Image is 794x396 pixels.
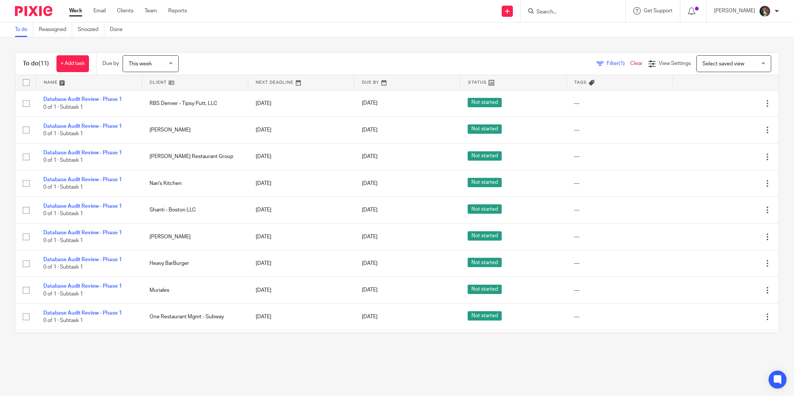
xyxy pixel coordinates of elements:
a: Clients [117,7,133,15]
a: Database Audit Review - Phase 1 [43,204,122,209]
td: [PERSON_NAME] Restaurant Group [142,143,248,170]
div: --- [574,153,665,160]
td: [DATE] [248,117,354,143]
span: [DATE] [362,181,378,186]
a: Database Audit Review - Phase 1 [43,97,122,102]
h1: To do [23,60,49,68]
span: Not started [468,204,502,214]
span: Not started [468,98,502,107]
a: Reassigned [39,22,72,37]
span: 0 of 1 · Subtask 1 [43,105,83,110]
a: Database Audit Review - Phase 1 [43,310,122,316]
img: Pixie [15,6,52,16]
input: Search [536,9,603,16]
span: [DATE] [362,288,378,293]
span: This week [129,61,152,66]
td: [DATE] [248,143,354,170]
span: (1) [619,61,625,66]
td: [PERSON_NAME] [142,223,248,250]
td: [DATE] [248,277,354,303]
a: Database Audit Review - Phase 1 [43,284,122,289]
span: (11) [39,61,49,66]
div: --- [574,287,665,294]
a: Database Audit Review - Phase 1 [43,230,122,235]
div: --- [574,126,665,134]
span: Not started [468,258,502,267]
span: [DATE] [362,261,378,266]
span: Filter [607,61,630,66]
span: [DATE] [362,207,378,213]
div: --- [574,206,665,214]
a: Database Audit Review - Phase 1 [43,124,122,129]
span: [DATE] [362,154,378,159]
span: Tags [574,80,587,84]
span: Get Support [644,8,673,13]
span: 0 of 1 · Subtask 1 [43,264,83,270]
span: Not started [468,311,502,321]
a: Team [145,7,157,15]
span: Not started [468,151,502,161]
td: [DATE] [248,250,354,277]
span: Select saved view [702,61,744,66]
span: 0 of 1 · Subtask 1 [43,158,83,163]
span: 0 of 1 · Subtask 1 [43,211,83,217]
div: --- [574,100,665,107]
span: Not started [468,178,502,187]
span: 0 of 1 · Subtask 1 [43,185,83,190]
td: Heavy BarBurger [142,250,248,277]
div: --- [574,180,665,187]
span: 0 of 1 · Subtask 1 [43,238,83,243]
a: Done [110,22,128,37]
td: [PERSON_NAME] [142,117,248,143]
td: [DATE] [248,197,354,223]
p: [PERSON_NAME] [714,7,755,15]
span: [DATE] [362,101,378,106]
td: RBS Denver - Tipsy Putt, LLC [142,90,248,117]
a: + Add task [56,55,89,72]
a: To do [15,22,33,37]
a: Database Audit Review - Phase 1 [43,177,122,182]
p: Due by [102,60,119,67]
td: [DATE] [248,303,354,330]
span: Not started [468,231,502,241]
img: Profile%20picture%20JUS.JPG [759,5,771,17]
td: [DATE] [248,90,354,117]
a: Email [93,7,106,15]
div: --- [574,233,665,241]
td: Shanti - Boston LLC [142,197,248,223]
td: Muriales [142,277,248,303]
span: View Settings [659,61,691,66]
td: One Restaurant Mgmt - Subway [142,303,248,330]
a: Database Audit Review - Phase 1 [43,150,122,155]
span: Not started [468,124,502,134]
td: Nan's Kitchen [142,170,248,197]
td: [DATE] [248,170,354,197]
td: [DATE] [248,223,354,250]
td: [DATE] [248,330,354,357]
span: 0 of 1 · Subtask 1 [43,318,83,323]
a: Clear [630,61,643,66]
div: --- [574,313,665,321]
span: 0 of 1 · Subtask 1 [43,291,83,297]
a: Snoozed [78,22,104,37]
td: IHOP - The [PERSON_NAME] Boys [142,330,248,357]
span: [DATE] [362,314,378,319]
a: Work [69,7,82,15]
span: [DATE] [362,234,378,239]
span: Not started [468,285,502,294]
div: --- [574,260,665,267]
span: [DATE] [362,127,378,133]
a: Reports [168,7,187,15]
span: 0 of 1 · Subtask 1 [43,131,83,136]
a: Database Audit Review - Phase 1 [43,257,122,262]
